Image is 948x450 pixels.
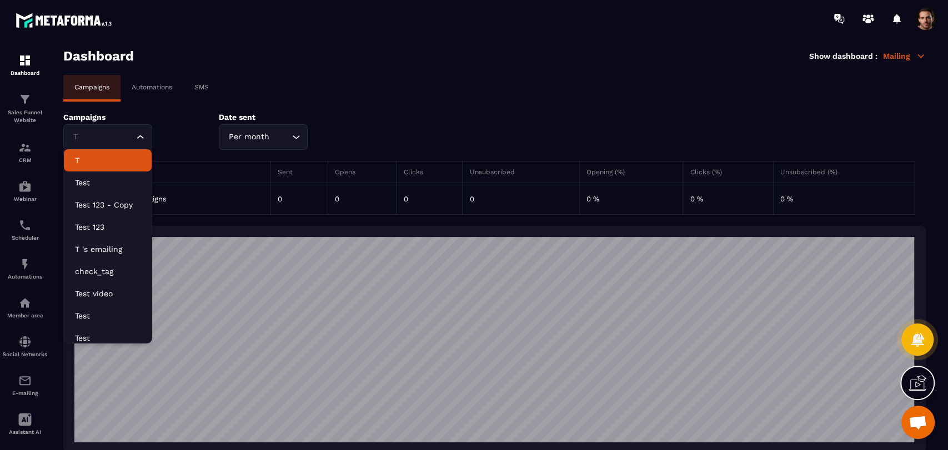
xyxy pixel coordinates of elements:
td: 0 [397,183,463,215]
td: 0 % [579,183,683,215]
p: Dashboard [3,70,47,76]
div: Total campaigns [82,190,264,208]
img: social-network [18,335,32,348]
p: Sales Funnel Website [3,109,47,124]
p: Campaigns [74,83,109,91]
a: schedulerschedulerScheduler [3,210,47,249]
th: Opens [328,161,397,183]
p: Automations [132,83,172,91]
a: formationformationDashboard [3,45,47,84]
p: Automations [3,274,47,280]
td: 0 % [683,183,774,215]
p: Scheduler [3,235,47,241]
th: Unsubscribed (%) [773,161,914,183]
p: Campaigns [63,113,202,122]
div: Mở cuộc trò chuyện [901,406,935,439]
img: scheduler [18,219,32,232]
td: 0 [328,183,397,215]
th: Clicks (%) [683,161,774,183]
th: Sent [271,161,328,183]
img: formation [18,141,32,154]
img: automations [18,257,32,271]
div: Search for option [219,124,308,150]
a: formationformationSales Funnel Website [3,84,47,133]
p: Show dashboard : [809,52,877,60]
p: Member area [3,312,47,318]
p: Mailing [883,51,926,61]
span: Per month [226,131,272,143]
input: Search for option [71,131,134,143]
td: 0 [463,183,579,215]
a: social-networksocial-networkSocial Networks [3,327,47,366]
th: Opening (%) [579,161,683,183]
a: automationsautomationsWebinar [3,171,47,210]
img: automations [18,180,32,193]
p: CRM [3,157,47,163]
img: email [18,374,32,387]
th: Campaign / Subject [75,161,271,183]
div: Search for option [63,124,152,150]
a: emailemailE-mailing [3,366,47,405]
img: automations [18,296,32,310]
a: automationsautomationsAutomations [3,249,47,288]
p: Date sent [219,113,358,122]
td: 0 % [773,183,914,215]
input: Search for option [272,131,289,143]
p: SMS [194,83,209,91]
img: formation [18,93,32,106]
a: automationsautomationsMember area [3,288,47,327]
h3: Dashboard [63,48,134,64]
th: Clicks [397,161,463,183]
p: E-mailing [3,390,47,396]
p: Assistant AI [3,429,47,435]
img: logo [16,10,116,31]
th: Unsubscribed [463,161,579,183]
img: formation [18,54,32,67]
a: Assistant AI [3,405,47,443]
a: formationformationCRM [3,133,47,171]
p: Webinar [3,196,47,202]
td: 0 [271,183,328,215]
p: Social Networks [3,351,47,357]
